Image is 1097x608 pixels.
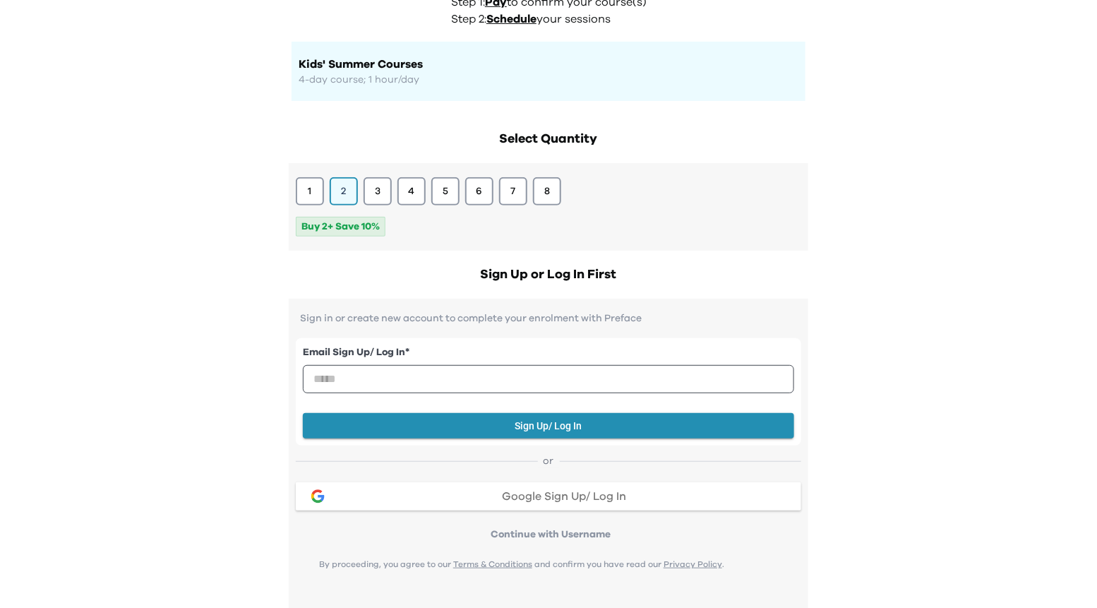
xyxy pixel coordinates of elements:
[309,488,326,505] img: google login
[664,560,722,568] a: Privacy Policy
[303,345,794,360] label: Email Sign Up/ Log In *
[296,482,801,511] button: google loginGoogle Sign Up/ Log In
[299,73,798,87] p: 4-day course; 1 hour/day
[453,560,532,568] a: Terms & Conditions
[465,177,493,205] button: 6
[296,177,324,205] button: 1
[499,177,527,205] button: 7
[397,177,426,205] button: 4
[296,313,801,324] p: Sign in or create new account to complete your enrolment with Preface
[533,177,561,205] button: 8
[451,11,654,28] p: Step 2: your sessions
[431,177,460,205] button: 5
[289,129,808,149] h2: Select Quantity
[296,559,748,570] p: By proceeding, you agree to our and confirm you have read our .
[299,56,798,73] h1: Kids' Summer Courses
[330,177,358,205] button: 2
[503,491,627,502] span: Google Sign Up/ Log In
[486,13,536,25] span: Schedule
[364,177,392,205] button: 3
[289,265,808,285] h2: Sign Up or Log In First
[300,527,801,542] p: Continue with Username
[538,454,560,468] span: or
[303,413,794,439] button: Sign Up/ Log In
[296,217,385,237] span: Buy 2+ Save 10%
